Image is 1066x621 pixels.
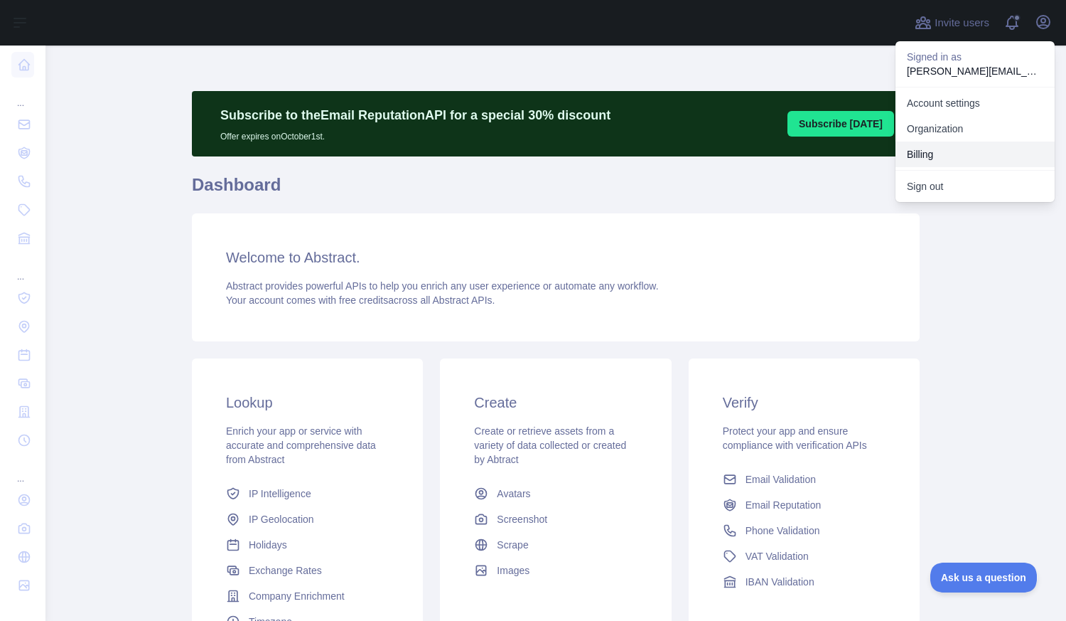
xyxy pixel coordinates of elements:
a: VAT Validation [717,543,891,569]
span: Create or retrieve assets from a variety of data collected or created by Abtract [474,425,626,465]
span: Your account comes with across all Abstract APIs. [226,294,495,306]
a: Email Reputation [717,492,891,518]
span: IP Geolocation [249,512,314,526]
h3: Welcome to Abstract. [226,248,885,267]
span: Images [497,563,529,578]
a: Exchange Rates [220,558,394,583]
button: Invite users [912,11,992,34]
a: Organization [895,116,1055,142]
span: Holidays [249,538,287,552]
h3: Create [474,393,637,413]
a: Holidays [220,532,394,558]
h1: Dashboard [192,174,920,208]
a: Phone Validation [717,518,891,543]
span: Protect your app and ensure compliance with verification APIs [723,425,867,451]
span: Enrich your app or service with accurate and comprehensive data from Abstract [226,425,376,465]
a: Avatars [468,481,642,506]
a: Images [468,558,642,583]
p: [PERSON_NAME][EMAIL_ADDRESS][DOMAIN_NAME] [907,64,1043,78]
span: VAT Validation [745,549,809,563]
span: Screenshot [497,512,547,526]
span: Phone Validation [745,524,820,538]
a: IP Geolocation [220,506,394,532]
a: Scrape [468,532,642,558]
span: Avatars [497,487,530,501]
span: IP Intelligence [249,487,311,501]
div: ... [11,80,34,109]
iframe: Toggle Customer Support [930,563,1038,593]
h3: Verify [723,393,885,413]
span: Exchange Rates [249,563,322,578]
div: ... [11,254,34,282]
p: Signed in as [907,50,1043,64]
h3: Lookup [226,393,389,413]
span: Invite users [935,15,989,31]
span: Abstract provides powerful APIs to help you enrich any user experience or automate any workflow. [226,280,659,292]
a: IP Intelligence [220,481,394,506]
span: Company Enrichment [249,589,345,603]
a: Account settings [895,90,1055,116]
span: IBAN Validation [745,575,814,589]
span: Email Validation [745,472,816,487]
span: Email Reputation [745,498,822,512]
a: Email Validation [717,467,891,492]
button: Billing [895,142,1055,167]
p: Offer expires on October 1st. [220,125,610,142]
a: IBAN Validation [717,569,891,595]
div: ... [11,456,34,484]
span: free credits [339,294,388,306]
a: Screenshot [468,506,642,532]
span: Scrape [497,538,528,552]
p: Subscribe to the Email Reputation API for a special 30 % discount [220,105,610,125]
button: Subscribe [DATE] [787,111,894,137]
button: Sign out [895,174,1055,199]
a: Company Enrichment [220,583,394,609]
